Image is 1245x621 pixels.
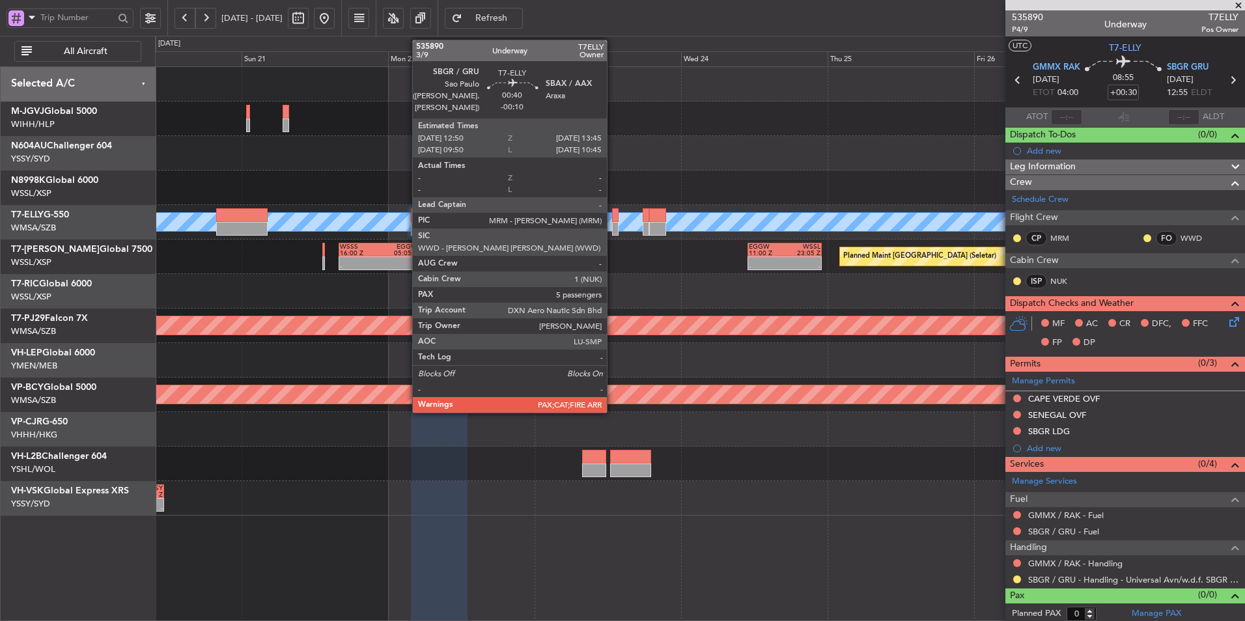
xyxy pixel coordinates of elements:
[974,51,1121,67] div: Fri 26
[11,141,112,150] a: N604AUChallenger 604
[11,291,51,303] a: WSSL/XSP
[1052,318,1065,331] span: MF
[1028,393,1100,404] div: CAPE VERDE OVF
[1028,510,1104,521] a: GMMX / RAK - Fuel
[749,250,785,256] div: 11:00 Z
[1010,492,1028,507] span: Fuel
[11,256,51,268] a: WSSL/XSP
[1010,588,1024,603] span: Pax
[1050,275,1080,287] a: NUK
[1119,318,1130,331] span: CR
[340,264,379,270] div: -
[1012,24,1043,35] span: P4/9
[11,383,44,392] span: VP-BCY
[35,47,137,56] span: All Aircraft
[1057,87,1078,100] span: 04:00
[1028,409,1086,421] div: SENEGAL OVF
[1181,232,1210,244] a: WWD
[1012,607,1061,620] label: Planned PAX
[1010,457,1044,472] span: Services
[340,250,379,256] div: 16:00 Z
[1193,318,1208,331] span: FFC
[1010,159,1076,174] span: Leg Information
[1132,607,1181,620] a: Manage PAX
[11,498,50,510] a: YSSY/SYD
[1028,526,1099,537] a: SBGR / GRU - Fuel
[412,209,439,215] div: GMMX
[11,107,44,116] span: M-JGVJ
[11,210,69,219] a: T7-ELLYG-550
[11,360,57,372] a: YMEN/MEB
[11,118,55,130] a: WIHH/HLP
[1033,61,1080,74] span: GMMX RAK
[1104,18,1147,31] div: Underway
[11,452,107,461] a: VH-L2BChallenger 604
[1050,232,1080,244] a: MRM
[379,264,418,270] div: -
[14,41,141,62] button: All Aircraft
[11,486,129,495] a: VH-VSKGlobal Express XRS
[242,51,388,67] div: Sun 21
[1028,558,1123,569] a: GMMX / RAK - Handling
[11,463,55,475] a: YSHL/WOL
[11,279,39,288] span: T7-RIC
[445,8,523,29] button: Refresh
[11,107,97,116] a: M-JGVJGlobal 5000
[1156,231,1177,245] div: FO
[535,51,681,67] div: Tue 23
[439,229,466,236] div: -
[1028,574,1238,585] a: SBGR / GRU - Handling - Universal Avn/w.d.f. SBGR / GRU
[11,245,152,254] a: T7-[PERSON_NAME]Global 7500
[465,14,518,23] span: Refresh
[1010,175,1032,190] span: Crew
[11,383,96,392] a: VP-BCYGlobal 5000
[1033,74,1059,87] span: [DATE]
[1012,10,1043,24] span: 535890
[11,348,42,357] span: VH-LEP
[11,187,51,199] a: WSSL/XSP
[1167,87,1188,100] span: 12:55
[785,250,820,256] div: 23:05 Z
[1010,357,1041,372] span: Permits
[1010,296,1134,311] span: Dispatch Checks and Weather
[749,243,785,250] div: EGGW
[11,245,100,254] span: T7-[PERSON_NAME]
[1198,588,1217,601] span: (0/0)
[1086,318,1098,331] span: AC
[11,417,68,426] a: VP-CJRG-650
[1033,87,1054,100] span: ETOT
[11,222,56,234] a: WMSA/SZB
[785,264,820,270] div: -
[1203,111,1224,124] span: ALDT
[11,486,44,495] span: VH-VSK
[11,429,57,441] a: VHHH/HKG
[1012,375,1075,388] a: Manage Permits
[11,314,88,323] a: T7-PJ29Falcon 7X
[1012,193,1069,206] a: Schedule Crew
[11,417,42,426] span: VP-CJR
[1051,109,1082,125] input: --:--
[1152,318,1171,331] span: DFC,
[11,141,47,150] span: N604AU
[439,209,466,215] div: SBGR
[439,215,466,222] div: 13:00 Z
[828,51,974,67] div: Thu 25
[1028,426,1070,437] div: SBGR LDG
[681,51,828,67] div: Wed 24
[1201,10,1238,24] span: T7ELLY
[1010,210,1058,225] span: Flight Crew
[379,243,418,250] div: EGGW
[11,348,95,357] a: VH-LEPGlobal 6000
[158,38,180,49] div: [DATE]
[11,176,98,185] a: N8998KGlobal 6000
[11,279,92,288] a: T7-RICGlobal 6000
[11,153,50,165] a: YSSY/SYD
[11,325,56,337] a: WMSA/SZB
[11,314,45,323] span: T7-PJ29
[749,264,785,270] div: -
[1167,74,1194,87] span: [DATE]
[379,250,418,256] div: 05:05 Z
[1201,24,1238,35] span: Pos Owner
[1027,443,1238,454] div: Add new
[11,452,42,461] span: VH-L2B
